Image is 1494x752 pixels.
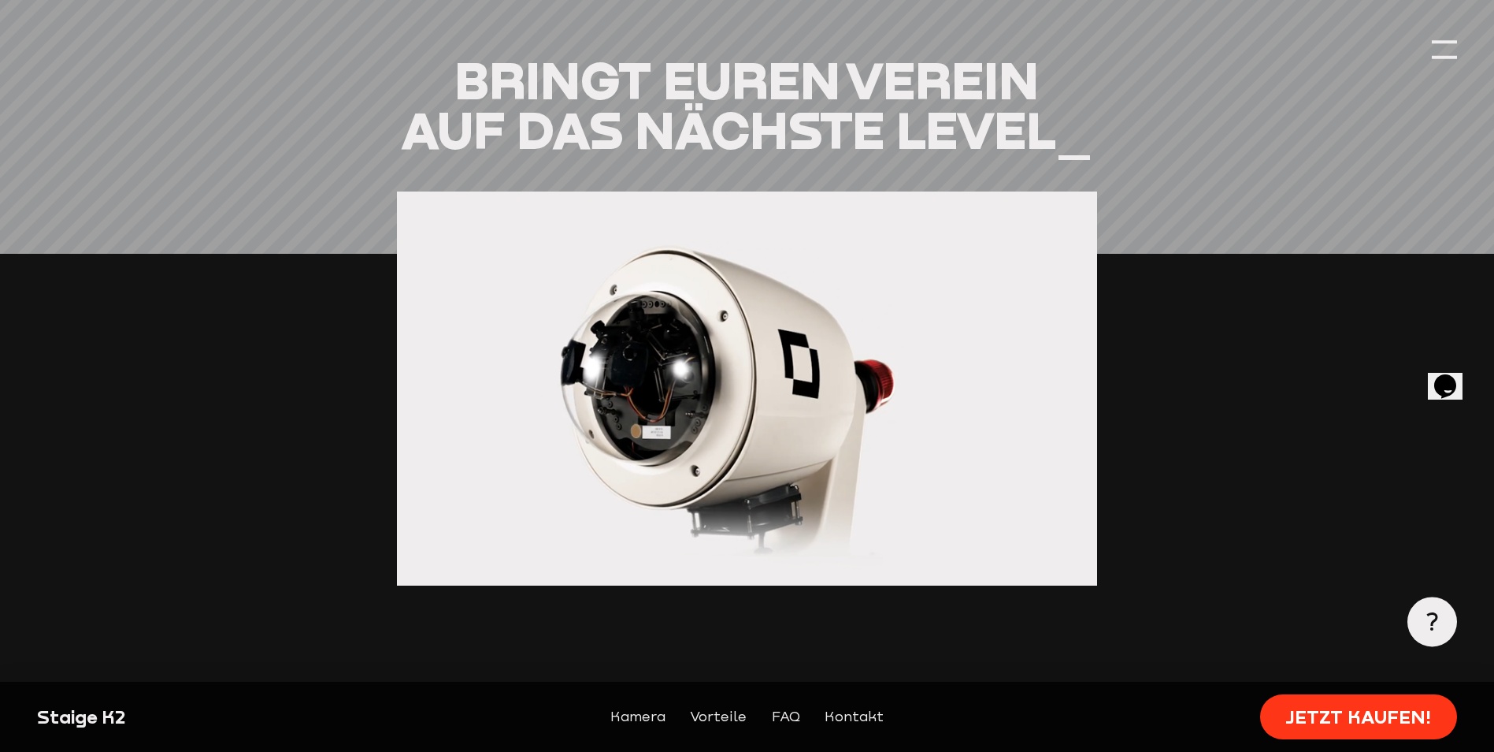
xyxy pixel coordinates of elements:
span: Bringt euren Verein [454,49,1039,110]
a: FAQ [772,706,800,728]
a: Kontakt [825,706,884,728]
a: Kamera [610,706,665,728]
div: Staige K2 [37,705,378,729]
span: auf das nächste Level_ [401,99,1092,160]
iframe: chat widget [1428,352,1478,400]
a: Jetzt kaufen! [1260,694,1457,739]
a: Vorteile [690,706,747,728]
